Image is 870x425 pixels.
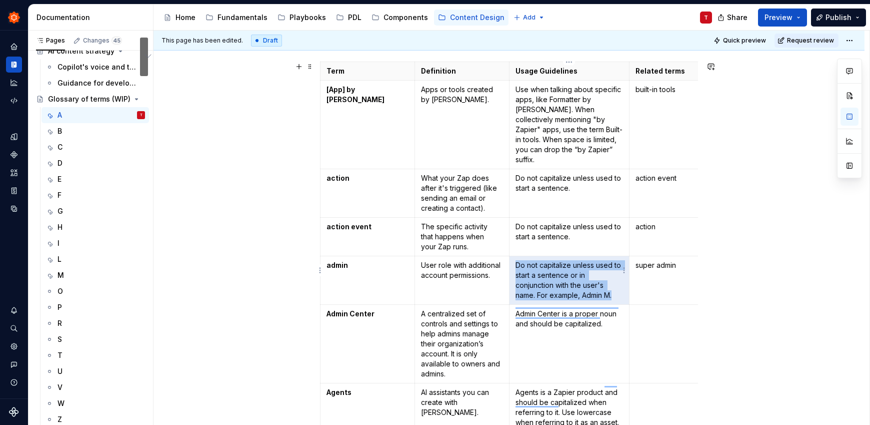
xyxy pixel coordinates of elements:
p: AI assistants you can create with [PERSON_NAME]. [421,387,503,417]
div: Playbooks [289,13,326,23]
a: Content Design [434,10,508,26]
div: Storybook stories [6,183,22,199]
span: 45 [111,37,122,45]
div: AI content strategy [48,46,114,56]
p: What your Zap does after it's triggered (like sending an email or creating a contact). [421,173,503,213]
a: F [41,187,149,203]
div: Documentation [6,57,22,73]
a: Analytics [6,75,22,91]
a: Home [6,39,22,55]
p: action [635,222,738,232]
strong: action [326,174,349,182]
svg: Supernova Logo [9,407,19,417]
button: Request review [774,34,838,48]
a: Fundamentals [201,10,271,26]
div: B [57,126,62,136]
span: Share [727,13,747,23]
div: C [57,142,62,152]
p: Use when talking about specific apps, like Formatter by [PERSON_NAME]. When collectively mentioni... [515,85,623,165]
a: Guidance for developers [41,75,149,91]
p: Definition [421,66,503,76]
button: Preview [758,9,807,27]
a: Home [159,10,199,26]
a: I [41,235,149,251]
div: Page tree [159,8,508,28]
div: L [57,254,61,264]
a: Components [367,10,432,26]
div: T [140,110,142,120]
div: Home [175,13,195,23]
strong: [App] by [PERSON_NAME] [326,85,384,104]
button: Quick preview [710,34,770,48]
div: S [57,334,62,344]
p: The specific activity that happens when your Zap runs. [421,222,503,252]
p: Related terms [635,66,738,76]
a: U [41,363,149,379]
div: Design tokens [6,129,22,145]
a: V [41,379,149,395]
a: L [41,251,149,267]
strong: action event [326,222,371,231]
a: Assets [6,165,22,181]
div: O [57,286,63,296]
a: Settings [6,338,22,354]
span: Request review [787,37,834,45]
strong: Admin Center [326,309,374,318]
span: Publish [825,13,851,23]
span: Quick preview [723,37,766,45]
div: Components [383,13,428,23]
span: This page has been edited. [161,37,243,45]
a: Copilot's voice and tone [41,59,149,75]
a: Glossary of terms (WIP) [32,91,149,107]
span: Add [523,14,535,22]
div: Copilot's voice and tone [57,62,140,72]
a: T [41,347,149,363]
p: super admin [635,260,738,270]
div: Draft [251,35,282,47]
a: M [41,267,149,283]
div: Components [6,147,22,163]
button: Contact support [6,356,22,372]
p: Admin Center is a proper noun and should be capitalized. [515,309,623,329]
div: A [57,110,62,120]
div: I [57,238,59,248]
a: P [41,299,149,315]
strong: admin [326,261,348,269]
div: Glossary of terms (WIP) [48,94,130,104]
a: S [41,331,149,347]
div: G [57,206,63,216]
div: H [57,222,62,232]
div: T [704,14,708,22]
div: Code automation [6,93,22,109]
strong: Agents [326,388,351,396]
div: P [57,302,62,312]
a: R [41,315,149,331]
div: U [57,366,62,376]
a: G [41,203,149,219]
span: Preview [764,13,792,23]
button: Add [510,11,548,25]
div: Changes [83,37,122,45]
button: Publish [811,9,866,27]
div: F [57,190,61,200]
a: H [41,219,149,235]
a: PDL [332,10,365,26]
div: PDL [348,13,361,23]
a: W [41,395,149,411]
a: B [41,123,149,139]
div: Notifications [6,302,22,318]
p: Term [326,66,408,76]
a: Playbooks [273,10,330,26]
div: Pages [36,37,65,45]
button: Search ⌘K [6,320,22,336]
img: 45b30344-6175-44f5-928b-e1fa7fb9357c.png [8,12,20,24]
div: W [57,398,64,408]
div: Z [57,414,62,424]
p: A centralized set of controls and settings to help admins manage their organization’s account. It... [421,309,503,379]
